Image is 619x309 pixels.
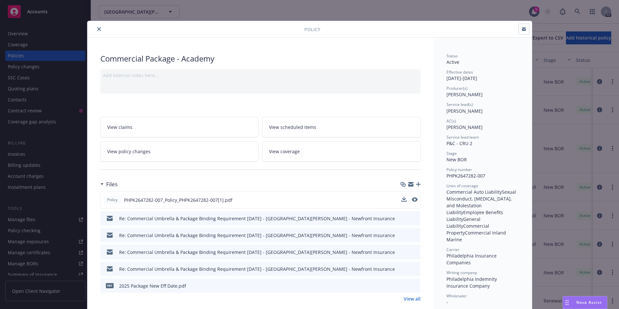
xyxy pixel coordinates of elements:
[446,156,467,163] span: New BOR
[119,266,395,272] div: Re: Commercial Umbrella & Package Binding Requirement [DATE] - [GEOGRAPHIC_DATA][PERSON_NAME] - N...
[446,102,473,107] span: Service lead(s)
[446,108,483,114] span: [PERSON_NAME]
[100,141,259,162] a: View policy changes
[401,197,407,202] button: download file
[100,180,118,189] div: Files
[402,249,407,256] button: download file
[262,141,421,162] a: View coverage
[446,253,498,266] span: Philadelphia Insurance Companies
[304,26,320,33] span: Policy
[262,117,421,137] a: View scheduled items
[124,197,232,203] span: PHPK2647282-007_Policy_PHPK2647282-007[1].pdf
[103,72,418,79] div: Add internal notes here...
[446,299,448,305] span: -
[446,69,519,82] div: [DATE] - [DATE]
[269,148,300,155] span: View coverage
[446,270,477,275] span: Writing company
[446,223,490,236] span: Commercial Property
[412,249,418,256] button: preview file
[446,230,507,243] span: Commercial Inland Marine
[446,59,459,65] span: Active
[446,91,483,97] span: [PERSON_NAME]
[446,53,458,59] span: Status
[446,189,517,215] span: Sexual Misconduct, [MEDICAL_DATA], and Molestation Liability
[119,249,395,256] div: Re: Commercial Umbrella & Package Binding Requirement [DATE] - [GEOGRAPHIC_DATA][PERSON_NAME] - N...
[446,86,467,91] span: Producer(s)
[107,148,151,155] span: View policy changes
[412,282,418,289] button: preview file
[446,173,485,179] span: PHPK2647282-007
[401,197,407,203] button: download file
[404,295,421,302] a: View all
[119,282,186,289] div: 2025 Package New Eff Date.pdf
[412,197,418,202] button: preview file
[412,215,418,222] button: preview file
[446,69,473,75] span: Effective dates
[106,180,118,189] h3: Files
[100,117,259,137] a: View claims
[563,296,607,309] button: Nova Assist
[412,232,418,239] button: preview file
[119,215,395,222] div: Re: Commercial Umbrella & Package Binding Requirement [DATE] - [GEOGRAPHIC_DATA][PERSON_NAME] - N...
[446,183,478,189] span: Lines of coverage
[446,209,504,222] span: Employee Benefits Liability
[106,283,114,288] span: pdf
[402,282,407,289] button: download file
[446,140,472,146] span: P&C - CRU 2
[269,124,316,131] span: View scheduled items
[446,167,472,172] span: Policy number
[446,276,498,289] span: Philadelphia Indemnity Insurance Company
[446,118,456,124] span: AC(s)
[446,189,502,195] span: Commercial Auto Liability
[106,197,119,203] span: Policy
[446,151,457,156] span: Stage
[402,215,407,222] button: download file
[412,266,418,272] button: preview file
[119,232,395,239] div: Re: Commercial Umbrella & Package Binding Requirement [DATE] - [GEOGRAPHIC_DATA][PERSON_NAME] - N...
[402,266,407,272] button: download file
[446,293,467,299] span: Wholesaler
[100,53,421,64] div: Commercial Package - Academy
[446,247,459,252] span: Carrier
[446,216,482,229] span: General Liability
[107,124,132,131] span: View claims
[402,232,407,239] button: download file
[412,197,418,203] button: preview file
[563,296,571,309] div: Drag to move
[576,300,602,305] span: Nova Assist
[446,124,483,130] span: [PERSON_NAME]
[446,134,479,140] span: Service lead team
[95,25,103,33] button: close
